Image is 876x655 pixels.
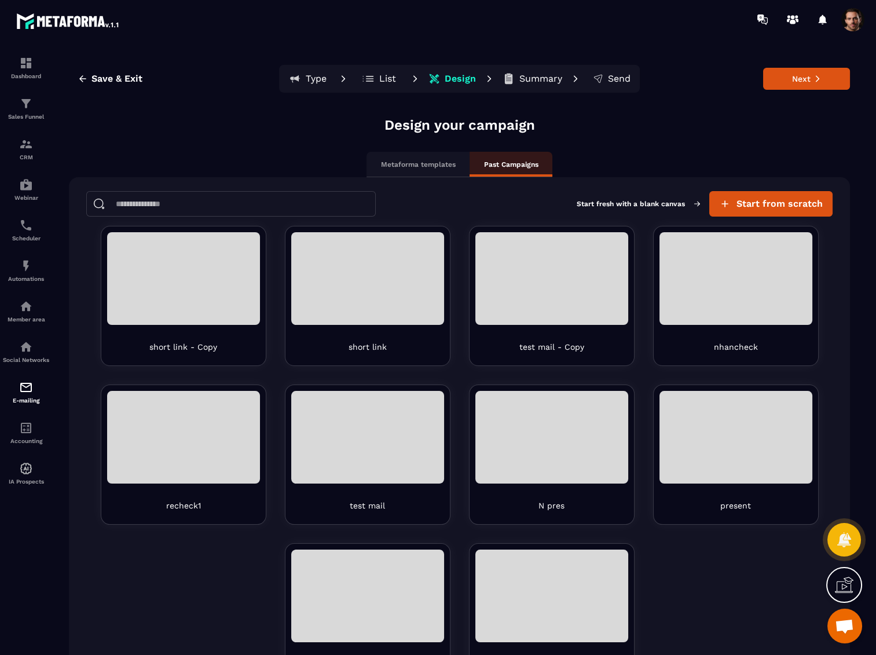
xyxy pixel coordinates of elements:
a: automationsautomationsWebinar [3,169,49,210]
p: Start fresh with a blank canvas [577,200,700,208]
button: Design [425,67,479,90]
p: recheck1 [166,500,201,511]
a: emailemailE-mailing [3,372,49,412]
p: short link [349,341,387,353]
p: Dashboard [3,73,49,79]
img: formation [19,56,33,70]
p: Summary [519,73,562,85]
p: Member area [3,316,49,323]
a: schedulerschedulerScheduler [3,210,49,250]
p: nhancheck [714,341,758,353]
img: scheduler [19,218,33,232]
span: Start from scratch [736,198,823,210]
p: short link - Copy [149,341,217,353]
button: List [353,67,405,90]
p: List [379,73,396,85]
button: Next [763,68,850,90]
img: automations [19,178,33,192]
p: Design [445,73,476,85]
p: Metaforma templates [381,160,456,169]
a: accountantaccountantAccounting [3,412,49,453]
p: Webinar [3,195,49,201]
img: formation [19,137,33,151]
img: email [19,380,33,394]
img: accountant [19,421,33,435]
p: Accounting [3,438,49,444]
p: Social Networks [3,357,49,363]
a: Mở cuộc trò chuyện [827,609,862,643]
button: Send [585,67,637,90]
p: test mail [350,500,385,511]
a: formationformationSales Funnel [3,88,49,129]
button: Type [281,67,333,90]
img: logo [16,10,120,31]
a: formationformationCRM [3,129,49,169]
p: present [720,500,751,511]
a: automationsautomationsAutomations [3,250,49,291]
img: formation [19,97,33,111]
button: Summary [499,67,566,90]
p: Send [608,73,631,85]
p: Scheduler [3,235,49,241]
span: Save & Exit [91,73,142,85]
p: Design your campaign [384,116,535,134]
p: IA Prospects [3,478,49,485]
a: formationformationDashboard [3,47,49,88]
p: CRM [3,154,49,160]
button: Save & Exit [69,68,151,89]
p: Type [306,73,327,85]
p: Sales Funnel [3,114,49,120]
a: automationsautomationsMember area [3,291,49,331]
a: social-networksocial-networkSocial Networks [3,331,49,372]
img: automations [19,462,33,475]
img: social-network [19,340,33,354]
p: Past Campaigns [484,160,538,169]
p: E-mailing [3,397,49,404]
button: Start from scratch [709,191,833,217]
p: Automations [3,276,49,282]
p: N pres [538,500,565,511]
img: automations [19,259,33,273]
img: automations [19,299,33,313]
p: test mail - Copy [519,341,584,353]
